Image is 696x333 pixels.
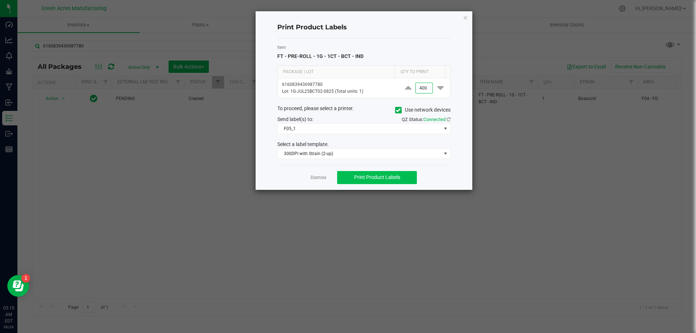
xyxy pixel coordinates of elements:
button: Print Product Labels [337,171,417,184]
span: QZ Status: [402,117,451,122]
h4: Print Product Labels [277,23,451,32]
iframe: Resource center [7,275,29,297]
iframe: Resource center unread badge [21,274,30,283]
th: Qty to Print [395,66,445,78]
label: Use network devices [395,106,451,114]
span: FT - PRE-ROLL - 1G - 1CT - BCT - IND [277,53,364,59]
th: Package | Lot [278,66,395,78]
div: Select a label template. [272,141,456,148]
span: F05_1 [278,124,441,134]
p: Lot: 1G-JUL25BCT02-0825 (Total units: 1) [282,88,394,95]
span: Send label(s) to: [277,116,313,122]
a: Dismiss [311,175,326,181]
span: 300DPI with Strain (2-up) [278,149,441,159]
label: Item [277,44,451,51]
span: Print Product Labels [354,174,400,180]
div: To proceed, please select a printer. [272,105,456,116]
p: 6160839436987780 [282,81,394,88]
span: Connected [423,117,446,122]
